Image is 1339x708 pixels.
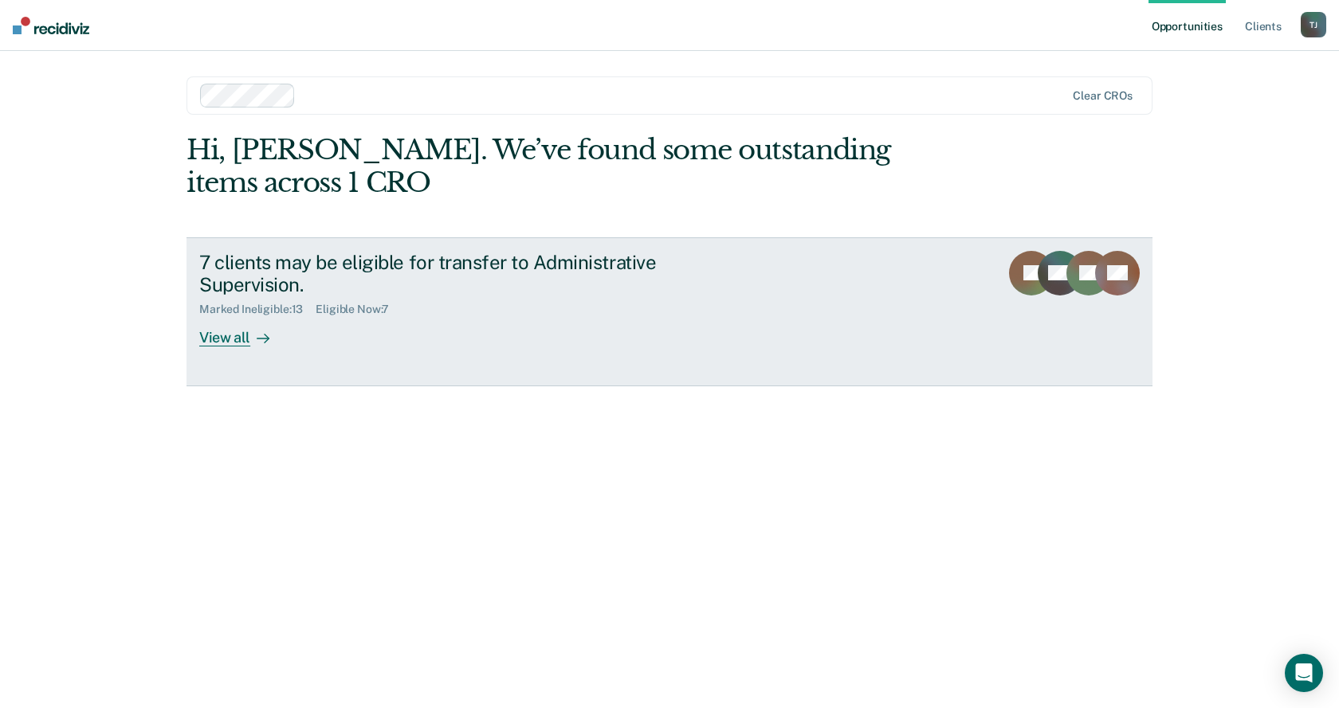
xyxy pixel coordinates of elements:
div: Eligible Now : 7 [316,303,402,316]
div: 7 clients may be eligible for transfer to Administrative Supervision. [199,251,759,297]
div: Marked Ineligible : 13 [199,303,316,316]
div: View all [199,316,289,347]
div: T J [1301,12,1326,37]
div: Clear CROs [1073,89,1133,103]
button: TJ [1301,12,1326,37]
div: Hi, [PERSON_NAME]. We’ve found some outstanding items across 1 CRO [187,134,960,199]
div: Open Intercom Messenger [1285,654,1323,692]
img: Recidiviz [13,17,89,34]
a: 7 clients may be eligible for transfer to Administrative Supervision.Marked Ineligible:13Eligible... [187,237,1152,386]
